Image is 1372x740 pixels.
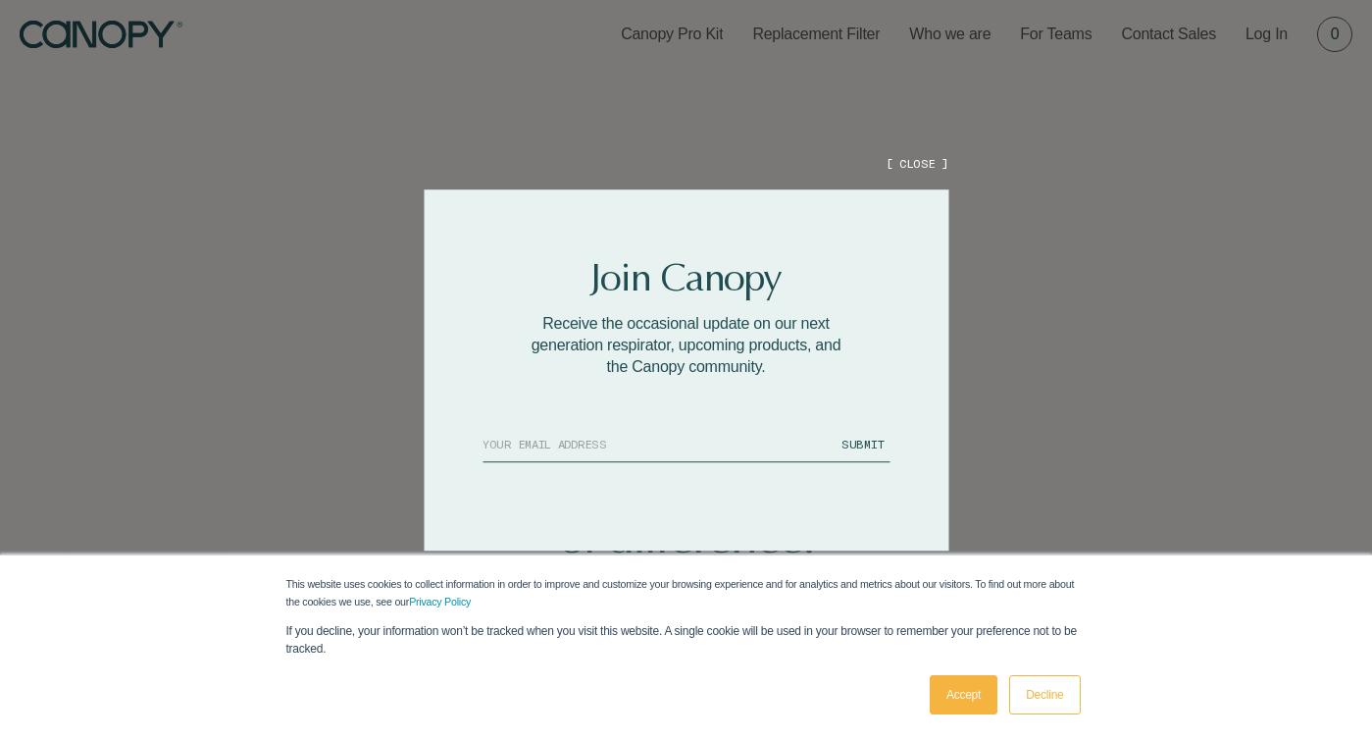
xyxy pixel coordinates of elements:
p: If you decline, your information won’t be tracked when you visit this website. A single cookie wi... [286,622,1087,658]
h2: Join Canopy [524,258,849,297]
a: Decline [1009,675,1080,714]
p: Receive the occasional update on our next generation respirator, upcoming products, and the Canop... [524,313,849,378]
a: Privacy Policy [409,596,471,608]
button: [ CLOSE ] [886,155,948,172]
a: Accept [930,675,997,714]
span: SUBMIT [841,437,884,450]
span: This website uses cookies to collect information in order to improve and customize your browsing ... [286,578,1075,608]
input: YOUR EMAIL ADDRESS [483,427,836,461]
button: SUBMIT [836,427,889,461]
